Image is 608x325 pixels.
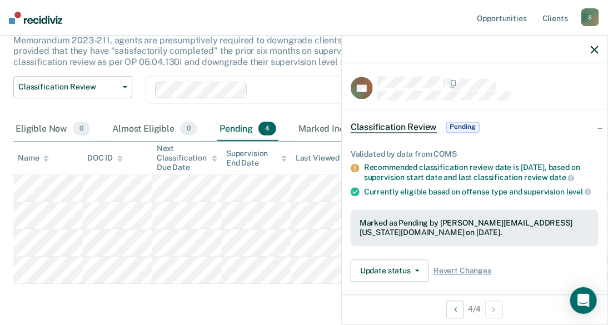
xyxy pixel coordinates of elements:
[110,117,200,142] div: Almost Eligible
[296,153,350,163] div: Last Viewed
[18,82,118,92] span: Classification Review
[180,122,197,136] span: 0
[433,266,491,276] span: Revert Changes
[258,122,276,136] span: 4
[73,122,90,136] span: 0
[485,301,503,318] button: Next Opportunity
[570,287,597,314] div: Open Intercom Messenger
[87,153,123,163] div: DOC ID
[364,163,599,182] div: Recommended classification review date is [DATE], based on supervision start date and last classi...
[9,12,62,24] img: Recidiviz
[157,144,217,172] div: Next Classification Due Date
[351,149,599,159] div: Validated by data from COMS
[446,122,480,133] span: Pending
[581,8,599,26] div: S
[342,109,607,145] div: Classification ReviewPending
[351,122,437,133] span: Classification Review
[364,187,599,197] div: Currently eligible based on offense type and supervision
[566,187,591,196] span: level
[360,219,590,238] div: Marked as Pending by [PERSON_NAME][EMAIL_ADDRESS][US_STATE][DOMAIN_NAME] on [DATE].
[446,301,464,318] button: Previous Opportunity
[13,117,92,142] div: Eligible Now
[18,153,49,163] div: Name
[351,260,429,282] button: Update status
[226,149,287,168] div: Supervision End Date
[217,117,278,142] div: Pending
[13,3,554,67] p: This alert helps staff identify clients due or overdue for a classification review, which are gen...
[342,294,607,324] div: 4 / 4
[296,117,395,142] div: Marked Ineligible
